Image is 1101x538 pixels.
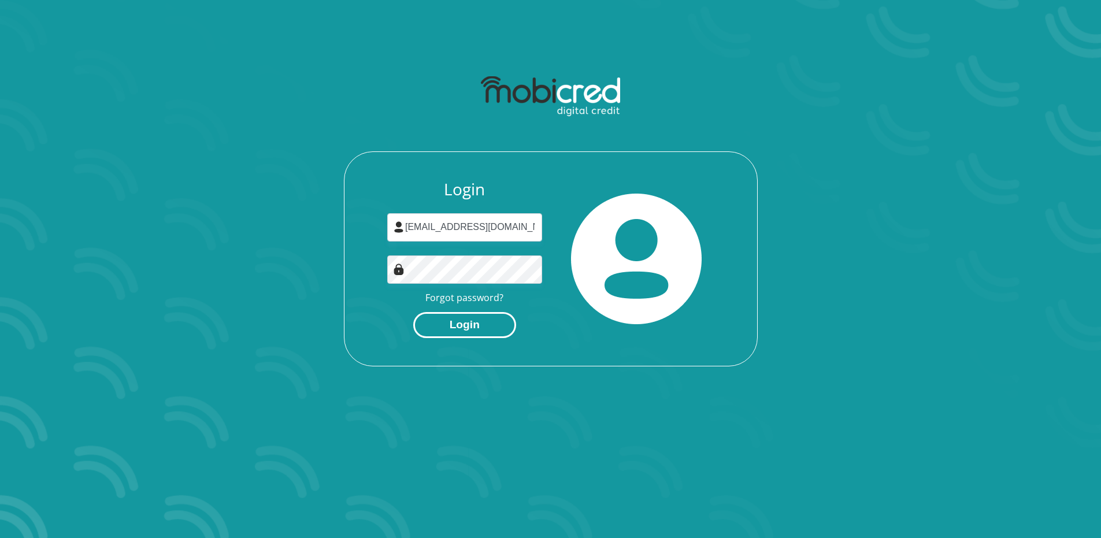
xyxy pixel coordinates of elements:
[387,213,542,242] input: Username
[413,312,516,338] button: Login
[393,221,405,233] img: user-icon image
[387,180,542,199] h3: Login
[481,76,620,117] img: mobicred logo
[393,264,405,275] img: Image
[425,291,503,304] a: Forgot password?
